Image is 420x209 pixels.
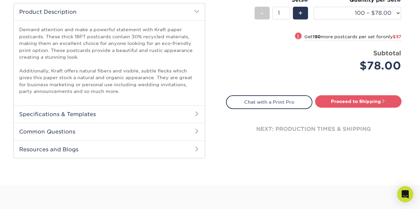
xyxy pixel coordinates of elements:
[313,34,321,39] strong: 150
[261,8,264,18] span: -
[19,26,199,95] p: Demand attention and make a powerful statement with Kraft paper postcards. These thick 18PT postc...
[14,123,205,140] h2: Common Questions
[14,3,205,20] h2: Product Description
[383,34,401,39] span: only
[397,186,413,202] div: Open Intercom Messenger
[14,105,205,123] h2: Specifications & Templates
[226,109,402,149] div: next: production times & shipping
[226,95,312,109] a: Chat with a Print Pro
[298,8,303,18] span: +
[315,95,402,107] a: Proceed to Shipping
[14,141,205,158] h2: Resources and Blogs
[393,34,401,39] span: $37
[297,33,299,40] span: !
[304,34,401,41] small: Get more postcards per set for
[373,49,401,57] strong: Subtotal
[319,58,401,74] div: $78.00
